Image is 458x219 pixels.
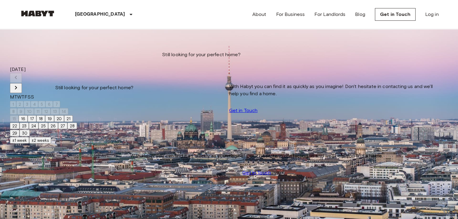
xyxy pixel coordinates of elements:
span: Friday [24,94,27,100]
span: With Habyt you can find it as quickly as you imagine! Don't hesitate in contacting us and we'll h... [130,152,383,160]
button: 21 [64,115,73,122]
button: 16 [19,115,28,122]
span: Wednesday [17,94,21,100]
button: 28 [67,123,77,129]
div: [DATE] [10,66,77,73]
button: 8 [10,108,17,115]
a: Blog [355,11,365,18]
button: ±1 week [10,137,29,144]
button: 18 [36,115,45,122]
a: For Landlords [314,11,345,18]
span: Sunday [31,94,34,100]
button: 4 [31,101,38,108]
a: Get in Touch [242,169,271,176]
button: 20 [54,115,64,122]
button: Next month [10,83,22,93]
button: 15 [10,115,19,122]
button: 6 [45,101,53,108]
a: For Business [276,11,305,18]
span: Thursday [21,94,24,100]
button: 14 [59,108,68,115]
button: 12 [42,108,51,115]
button: 10 [25,108,34,115]
button: 23 [20,123,29,129]
div: Move In Flexibility [10,137,77,144]
button: 24 [29,123,39,129]
button: 11 [34,108,42,115]
span: Monday [10,94,14,100]
button: 9 [17,108,25,115]
button: 2 [16,101,23,108]
span: Still looking for your perfect home? [162,51,240,58]
button: 27 [58,123,67,129]
button: 30 [20,130,30,136]
a: Get in Touch [375,8,416,21]
a: About [252,11,266,18]
span: Saturday [27,94,31,100]
button: Previous month [10,73,22,83]
a: Log in [425,11,439,18]
button: 13 [51,108,59,115]
button: 3 [23,101,31,108]
span: Tuesday [14,94,17,100]
button: 17 [28,115,36,122]
img: Habyt [20,11,56,17]
button: 5 [38,101,45,108]
p: [GEOGRAPHIC_DATA] [75,11,125,18]
button: 26 [48,123,58,129]
button: 25 [39,123,48,129]
button: 29 [10,130,20,136]
button: 7 [53,101,60,108]
button: 1 [10,101,16,108]
button: 19 [45,115,54,122]
button: 22 [10,123,20,129]
button: ±2 weeks [29,137,51,144]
